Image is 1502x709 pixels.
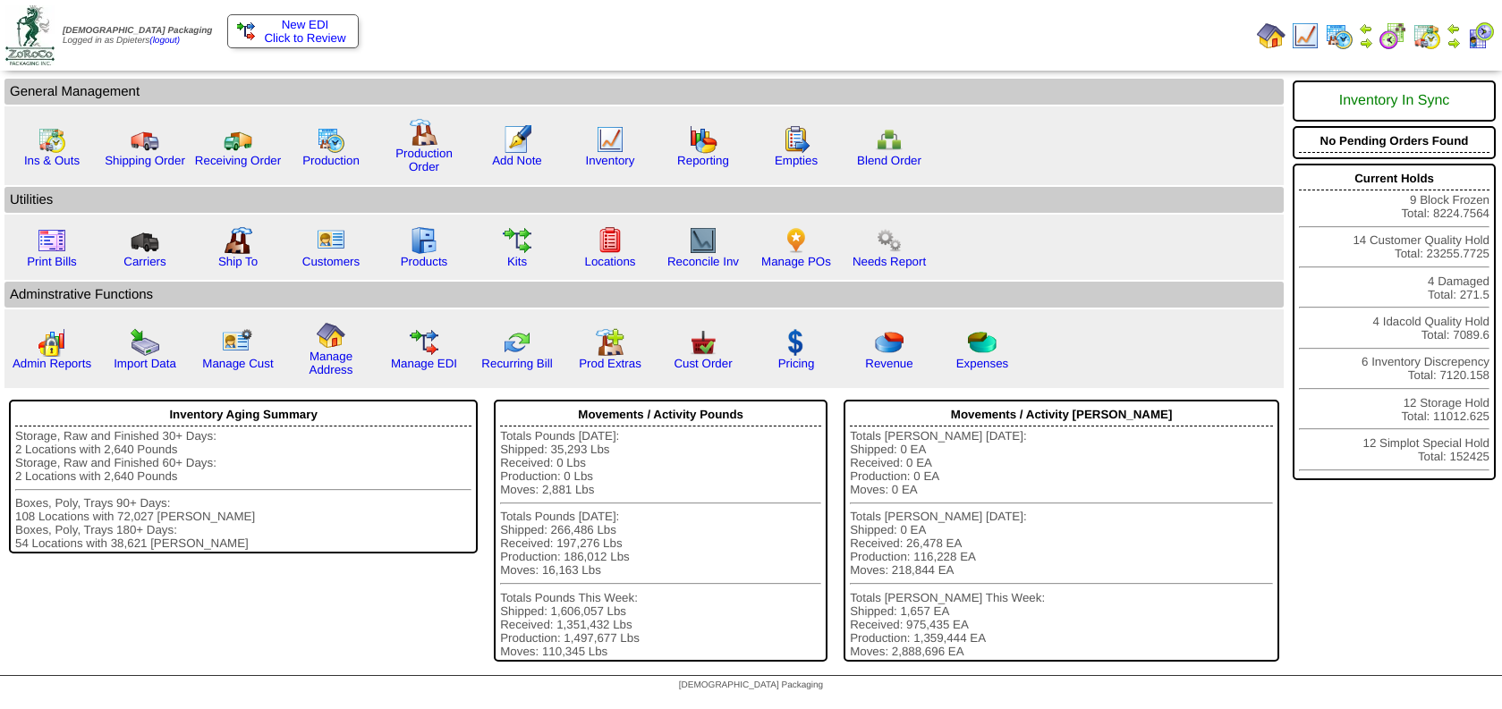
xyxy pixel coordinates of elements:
[395,147,453,173] a: Production Order
[761,255,831,268] a: Manage POs
[38,226,66,255] img: invoice2.gif
[4,282,1284,308] td: Adminstrative Functions
[500,429,821,658] div: Totals Pounds [DATE]: Shipped: 35,293 Lbs Received: 0 Lbs Production: 0 Lbs Moves: 2,881 Lbs Tota...
[596,328,624,357] img: prodextras.gif
[237,22,255,40] img: ediSmall.gif
[850,429,1273,658] div: Totals [PERSON_NAME] [DATE]: Shipped: 0 EA Received: 0 EA Production: 0 EA Moves: 0 EA Totals [PE...
[15,429,471,550] div: Storage, Raw and Finished 30+ Days: 2 Locations with 2,640 Pounds Storage, Raw and Finished 60+ D...
[1447,21,1461,36] img: arrowleft.gif
[237,18,349,45] a: New EDI Click to Review
[875,328,904,357] img: pie_chart.png
[968,328,997,357] img: pie_chart2.png
[677,154,729,167] a: Reporting
[1325,21,1353,50] img: calendarprod.gif
[13,357,91,370] a: Admin Reports
[503,328,531,357] img: reconcile.gif
[224,125,252,154] img: truck2.gif
[401,255,448,268] a: Products
[507,255,527,268] a: Kits
[775,154,818,167] a: Empties
[1293,164,1496,480] div: 9 Block Frozen Total: 8224.7564 14 Customer Quality Hold Total: 23255.7725 4 Damaged Total: 271.5...
[857,154,921,167] a: Blend Order
[1447,36,1461,50] img: arrowright.gif
[481,357,552,370] a: Recurring Bill
[317,226,345,255] img: customers.gif
[222,328,255,357] img: managecust.png
[596,226,624,255] img: locations.gif
[1413,21,1441,50] img: calendarinout.gif
[224,226,252,255] img: factory2.gif
[500,403,821,426] div: Movements / Activity Pounds
[1359,36,1373,50] img: arrowright.gif
[579,357,641,370] a: Prod Extras
[1257,21,1286,50] img: home.gif
[1299,84,1489,118] div: Inventory In Sync
[689,328,717,357] img: cust_order.png
[310,350,353,376] a: Manage Address
[131,125,159,154] img: truck.gif
[875,226,904,255] img: workflow.png
[782,226,810,255] img: po.png
[850,403,1273,426] div: Movements / Activity [PERSON_NAME]
[689,125,717,154] img: graph.gif
[195,154,281,167] a: Receiving Order
[317,321,345,350] img: home.gif
[317,125,345,154] img: calendarprod.gif
[282,18,329,31] span: New EDI
[586,154,635,167] a: Inventory
[63,26,212,36] span: [DEMOGRAPHIC_DATA] Packaging
[302,255,360,268] a: Customers
[410,328,438,357] img: edi.gif
[202,357,273,370] a: Manage Cust
[24,154,80,167] a: Ins & Outs
[123,255,165,268] a: Carriers
[503,125,531,154] img: orders.gif
[27,255,77,268] a: Print Bills
[1299,167,1489,190] div: Current Holds
[1379,21,1407,50] img: calendarblend.gif
[105,154,185,167] a: Shipping Order
[410,118,438,147] img: factory.gif
[584,255,635,268] a: Locations
[5,5,55,65] img: zoroco-logo-small.webp
[956,357,1009,370] a: Expenses
[131,226,159,255] img: truck3.gif
[131,328,159,357] img: import.gif
[149,36,180,46] a: (logout)
[15,403,471,426] div: Inventory Aging Summary
[114,357,176,370] a: Import Data
[410,226,438,255] img: cabinet.gif
[1299,130,1489,153] div: No Pending Orders Found
[391,357,457,370] a: Manage EDI
[492,154,542,167] a: Add Note
[1359,21,1373,36] img: arrowleft.gif
[38,125,66,154] img: calendarinout.gif
[875,125,904,154] img: network.png
[503,226,531,255] img: workflow.gif
[302,154,360,167] a: Production
[4,187,1284,213] td: Utilities
[667,255,739,268] a: Reconcile Inv
[689,226,717,255] img: line_graph2.gif
[853,255,926,268] a: Needs Report
[1466,21,1495,50] img: calendarcustomer.gif
[865,357,912,370] a: Revenue
[596,125,624,154] img: line_graph.gif
[4,79,1284,105] td: General Management
[38,328,66,357] img: graph2.png
[679,680,823,690] span: [DEMOGRAPHIC_DATA] Packaging
[218,255,258,268] a: Ship To
[237,31,349,45] span: Click to Review
[778,357,815,370] a: Pricing
[782,125,810,154] img: workorder.gif
[674,357,732,370] a: Cust Order
[782,328,810,357] img: dollar.gif
[1291,21,1320,50] img: line_graph.gif
[63,26,212,46] span: Logged in as Dpieters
